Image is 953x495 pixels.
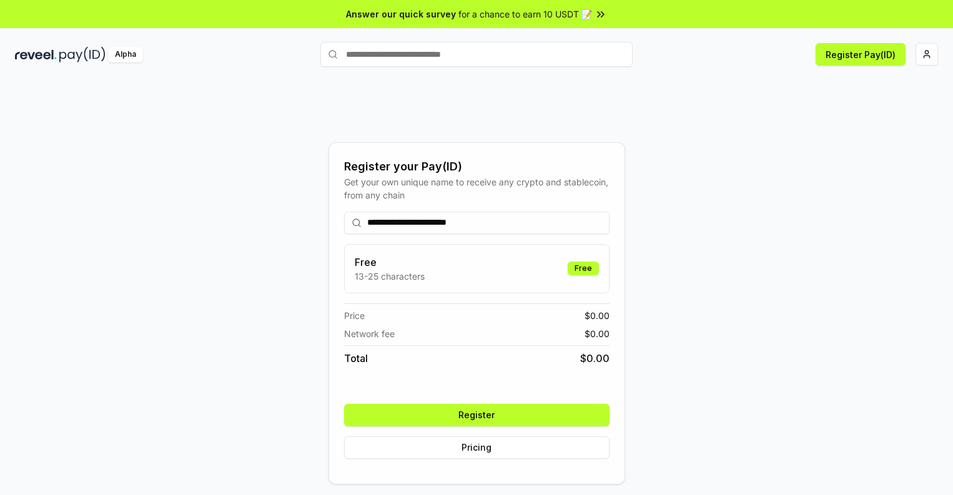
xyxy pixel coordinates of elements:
[816,43,906,66] button: Register Pay(ID)
[580,351,610,366] span: $ 0.00
[585,309,610,322] span: $ 0.00
[344,327,395,340] span: Network fee
[344,404,610,426] button: Register
[355,270,425,283] p: 13-25 characters
[15,47,57,62] img: reveel_dark
[355,255,425,270] h3: Free
[344,351,368,366] span: Total
[344,436,610,459] button: Pricing
[344,309,365,322] span: Price
[108,47,143,62] div: Alpha
[59,47,106,62] img: pay_id
[344,158,610,175] div: Register your Pay(ID)
[346,7,456,21] span: Answer our quick survey
[344,175,610,202] div: Get your own unique name to receive any crypto and stablecoin, from any chain
[585,327,610,340] span: $ 0.00
[568,262,599,275] div: Free
[458,7,592,21] span: for a chance to earn 10 USDT 📝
